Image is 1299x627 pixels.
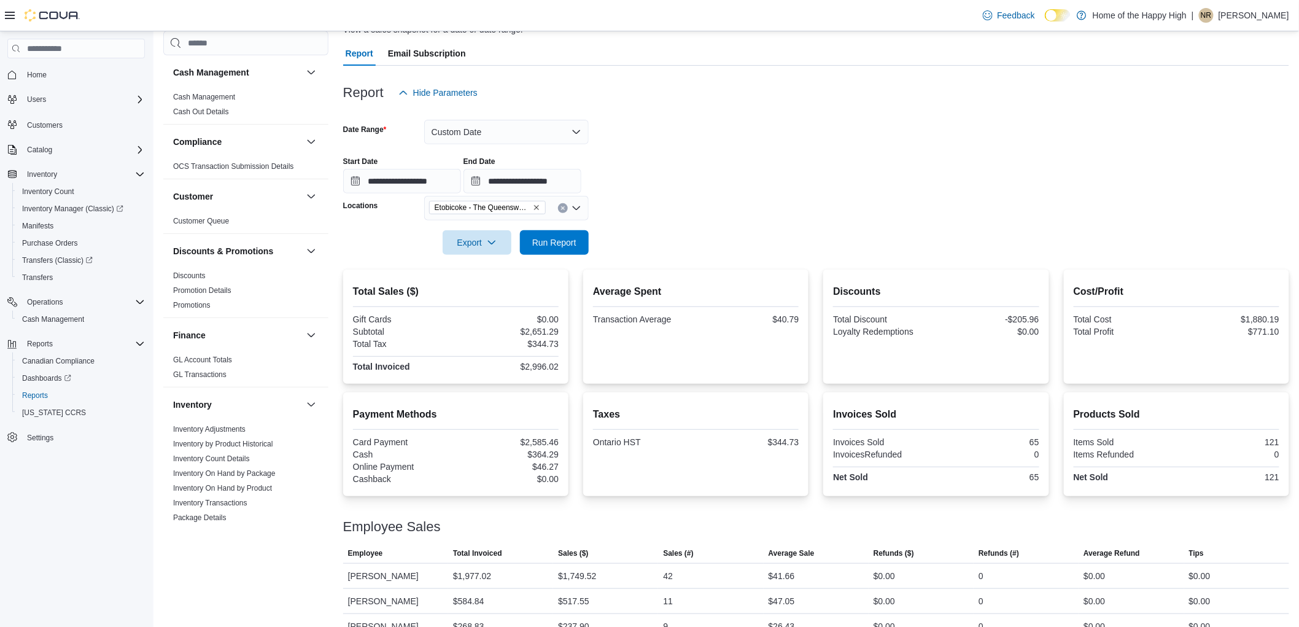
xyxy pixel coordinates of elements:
[7,61,145,478] nav: Complex example
[1074,327,1174,337] div: Total Profit
[173,271,206,281] span: Discounts
[1084,594,1105,609] div: $0.00
[17,201,128,216] a: Inventory Manager (Classic)
[173,136,301,148] button: Compliance
[769,569,795,583] div: $41.66
[173,399,301,411] button: Inventory
[22,118,68,133] a: Customers
[173,271,206,280] a: Discounts
[2,335,150,352] button: Reports
[1074,407,1279,422] h2: Products Sold
[173,469,276,478] a: Inventory On Hand by Package
[353,462,454,472] div: Online Payment
[572,203,581,213] button: Open list of options
[1189,548,1204,558] span: Tips
[346,41,373,66] span: Report
[12,404,150,421] button: [US_STATE] CCRS
[939,450,1039,459] div: 0
[353,327,454,337] div: Subtotal
[353,474,454,484] div: Cashback
[348,548,383,558] span: Employee
[1179,437,1279,447] div: 121
[163,159,328,179] div: Compliance
[435,201,530,214] span: Etobicoke - The Queensway - Fire & Flower
[2,294,150,311] button: Operations
[874,569,895,583] div: $0.00
[458,437,559,447] div: $2,585.46
[394,80,483,105] button: Hide Parameters
[17,253,145,268] span: Transfers (Classic)
[463,169,581,193] input: Press the down key to open a popover containing a calendar.
[458,314,559,324] div: $0.00
[593,437,694,447] div: Ontario HST
[17,388,53,403] a: Reports
[833,284,1039,299] h2: Discounts
[699,437,799,447] div: $344.73
[173,66,249,79] h3: Cash Management
[22,187,74,197] span: Inventory Count
[558,203,568,213] button: Clear input
[1219,8,1289,23] p: [PERSON_NAME]
[979,569,983,583] div: 0
[353,314,454,324] div: Gift Cards
[173,286,231,295] a: Promotion Details
[173,513,227,523] span: Package Details
[458,474,559,484] div: $0.00
[353,339,454,349] div: Total Tax
[353,437,454,447] div: Card Payment
[450,230,504,255] span: Export
[2,166,150,183] button: Inventory
[17,354,145,368] span: Canadian Compliance
[532,236,576,249] span: Run Report
[22,391,48,400] span: Reports
[874,594,895,609] div: $0.00
[388,41,466,66] span: Email Subscription
[173,300,211,310] span: Promotions
[304,244,319,259] button: Discounts & Promotions
[22,373,71,383] span: Dashboards
[17,236,145,251] span: Purchase Orders
[12,252,150,269] a: Transfers (Classic)
[22,68,52,82] a: Home
[593,314,694,324] div: Transaction Average
[353,362,410,372] strong: Total Invoiced
[939,472,1039,482] div: 65
[173,439,273,449] span: Inventory by Product Historical
[2,115,150,133] button: Customers
[22,221,53,231] span: Manifests
[343,157,378,166] label: Start Date
[12,200,150,217] a: Inventory Manager (Classic)
[17,312,89,327] a: Cash Management
[173,484,272,493] a: Inventory On Hand by Product
[173,136,222,148] h3: Compliance
[22,142,145,157] span: Catalog
[22,337,145,351] span: Reports
[12,235,150,252] button: Purchase Orders
[304,328,319,343] button: Finance
[173,107,229,117] span: Cash Out Details
[1192,8,1194,23] p: |
[979,548,1019,558] span: Refunds (#)
[2,429,150,446] button: Settings
[173,424,246,434] span: Inventory Adjustments
[353,284,559,299] h2: Total Sales ($)
[1199,8,1214,23] div: Naomi Raffington
[17,371,76,386] a: Dashboards
[1074,472,1109,482] strong: Net Sold
[173,301,211,310] a: Promotions
[173,217,229,225] a: Customer Queue
[17,405,145,420] span: Washington CCRS
[558,548,588,558] span: Sales ($)
[304,65,319,80] button: Cash Management
[173,355,232,365] span: GL Account Totals
[663,569,673,583] div: 42
[22,204,123,214] span: Inventory Manager (Classic)
[558,569,596,583] div: $1,749.52
[22,430,58,445] a: Settings
[17,388,145,403] span: Reports
[27,95,46,104] span: Users
[1179,327,1279,337] div: $771.10
[939,314,1039,324] div: -$205.96
[17,371,145,386] span: Dashboards
[458,327,559,337] div: $2,651.29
